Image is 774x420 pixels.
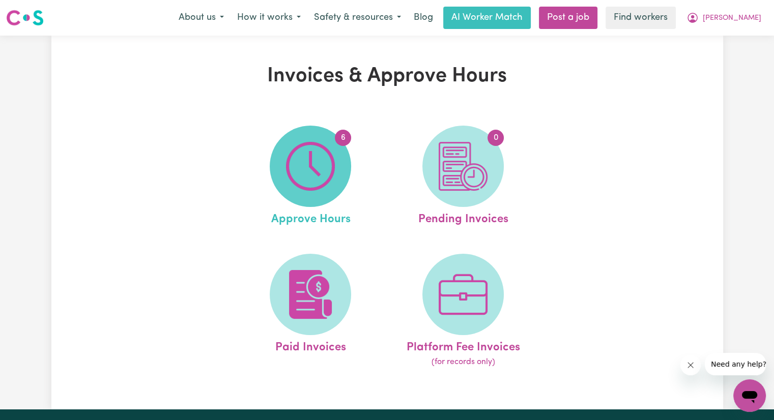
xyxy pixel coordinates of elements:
[418,207,508,228] span: Pending Invoices
[6,9,44,27] img: Careseekers logo
[705,353,766,375] iframe: Message from company
[539,7,597,29] a: Post a job
[733,379,766,412] iframe: Button to launch messaging window
[703,13,761,24] span: [PERSON_NAME]
[407,335,520,356] span: Platform Fee Invoices
[335,130,351,146] span: 6
[488,130,504,146] span: 0
[6,6,44,29] a: Careseekers logo
[6,7,62,15] span: Need any help?
[172,7,231,28] button: About us
[443,7,531,29] a: AI Worker Match
[390,126,536,228] a: Pending Invoices
[680,355,701,375] iframe: Close message
[606,7,676,29] a: Find workers
[307,7,408,28] button: Safety & resources
[169,64,605,88] h1: Invoices & Approve Hours
[237,254,384,369] a: Paid Invoices
[237,126,384,228] a: Approve Hours
[408,7,439,29] a: Blog
[390,254,536,369] a: Platform Fee Invoices(for records only)
[231,7,307,28] button: How it works
[432,356,495,368] span: (for records only)
[271,207,350,228] span: Approve Hours
[275,335,346,356] span: Paid Invoices
[680,7,768,28] button: My Account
